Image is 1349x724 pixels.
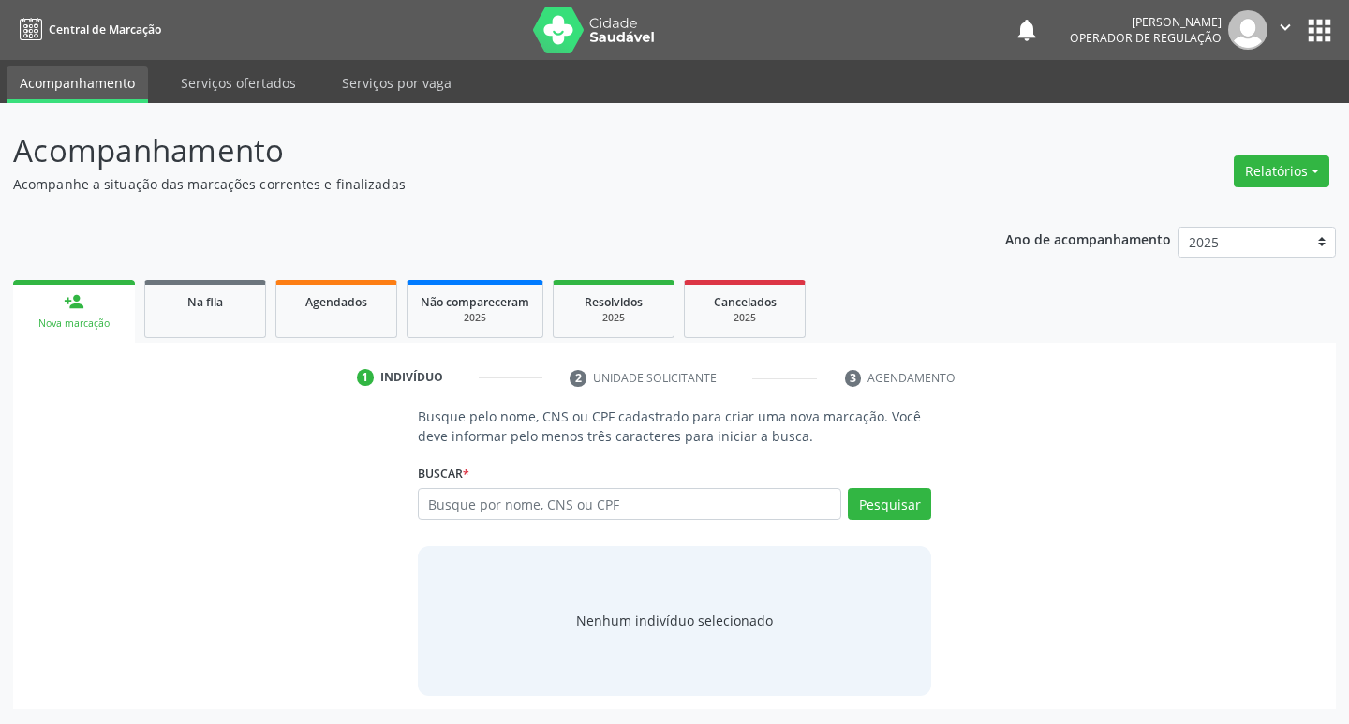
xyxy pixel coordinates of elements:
[7,66,148,103] a: Acompanhamento
[585,294,643,310] span: Resolvidos
[1228,10,1267,50] img: img
[714,294,777,310] span: Cancelados
[418,406,932,446] p: Busque pelo nome, CNS ou CPF cadastrado para criar uma nova marcação. Você deve informar pelo men...
[380,369,443,386] div: Indivíduo
[698,311,792,325] div: 2025
[49,22,161,37] span: Central de Marcação
[329,66,465,99] a: Serviços por vaga
[305,294,367,310] span: Agendados
[1070,14,1222,30] div: [PERSON_NAME]
[1303,14,1336,47] button: apps
[1267,10,1303,50] button: 
[1070,30,1222,46] span: Operador de regulação
[576,611,773,630] div: Nenhum indivíduo selecionado
[1014,17,1040,43] button: notifications
[418,488,842,520] input: Busque por nome, CNS ou CPF
[1005,227,1171,250] p: Ano de acompanhamento
[168,66,309,99] a: Serviços ofertados
[1234,155,1329,187] button: Relatórios
[418,459,469,488] label: Buscar
[26,317,122,331] div: Nova marcação
[13,14,161,45] a: Central de Marcação
[13,174,939,194] p: Acompanhe a situação das marcações correntes e finalizadas
[421,311,529,325] div: 2025
[13,127,939,174] p: Acompanhamento
[64,291,84,312] div: person_add
[1275,17,1296,37] i: 
[187,294,223,310] span: Na fila
[567,311,660,325] div: 2025
[421,294,529,310] span: Não compareceram
[848,488,931,520] button: Pesquisar
[357,369,374,386] div: 1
